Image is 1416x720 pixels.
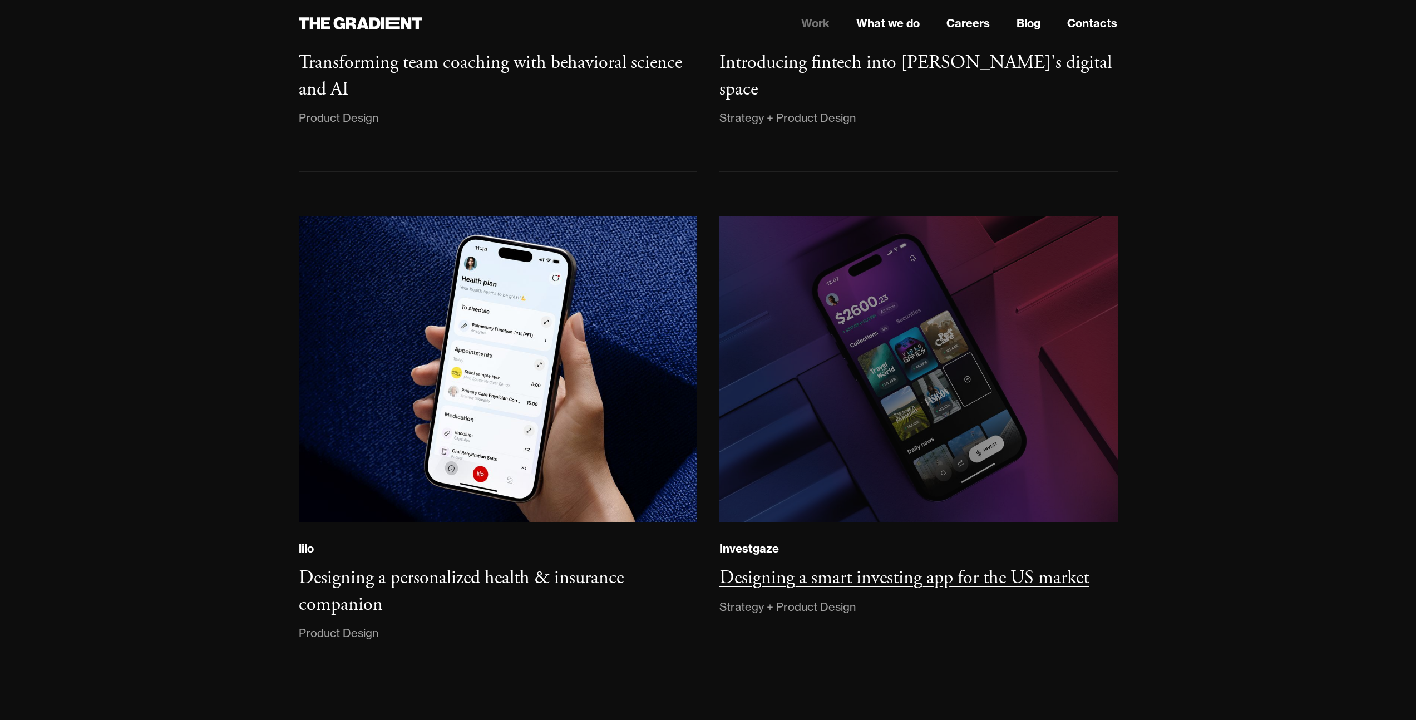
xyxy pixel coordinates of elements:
[299,541,314,556] div: lilo
[299,51,682,101] h3: Transforming team coaching with behavioral science and AI
[719,51,1112,101] h3: Introducing fintech into [PERSON_NAME]'s digital space
[1017,15,1040,32] a: Blog
[801,15,830,32] a: Work
[1067,15,1117,32] a: Contacts
[719,598,856,616] div: Strategy + Product Design
[719,109,856,127] div: Strategy + Product Design
[719,541,779,556] div: Investgaze
[299,624,378,642] div: Product Design
[856,15,920,32] a: What we do
[299,566,624,617] h3: Designing a personalized health & insurance companion
[719,216,1118,687] a: InvestgazeDesigning a smart investing app for the US marketStrategy + Product Design
[299,109,378,127] div: Product Design
[946,15,990,32] a: Careers
[299,216,697,687] a: liloDesigning a personalized health & insurance companionProduct Design
[719,566,1089,590] h3: Designing a smart investing app for the US market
